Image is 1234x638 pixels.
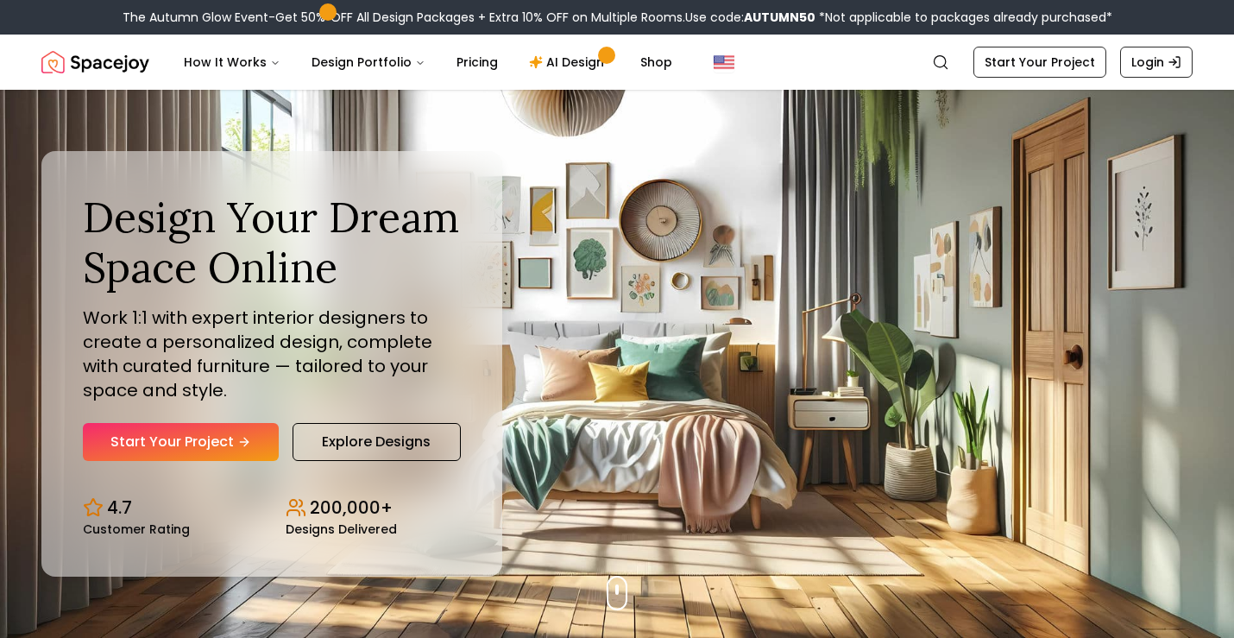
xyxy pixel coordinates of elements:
nav: Main [170,45,686,79]
nav: Global [41,35,1193,90]
a: Shop [626,45,686,79]
a: Start Your Project [973,47,1106,78]
button: Design Portfolio [298,45,439,79]
small: Customer Rating [83,523,190,535]
a: Start Your Project [83,423,279,461]
img: United States [714,52,734,73]
img: Spacejoy Logo [41,45,149,79]
a: AI Design [515,45,623,79]
button: How It Works [170,45,294,79]
a: Spacejoy [41,45,149,79]
a: Login [1120,47,1193,78]
span: Use code: [685,9,815,26]
span: *Not applicable to packages already purchased* [815,9,1112,26]
p: 4.7 [107,496,132,520]
div: Design stats [83,482,461,535]
div: The Autumn Glow Event-Get 50% OFF All Design Packages + Extra 10% OFF on Multiple Rooms. [123,9,1112,26]
a: Pricing [443,45,512,79]
a: Explore Designs [293,423,461,461]
p: Work 1:1 with expert interior designers to create a personalized design, complete with curated fu... [83,306,461,402]
p: 200,000+ [310,496,393,520]
small: Designs Delivered [286,523,397,535]
h1: Design Your Dream Space Online [83,193,461,292]
b: AUTUMN50 [744,9,815,26]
